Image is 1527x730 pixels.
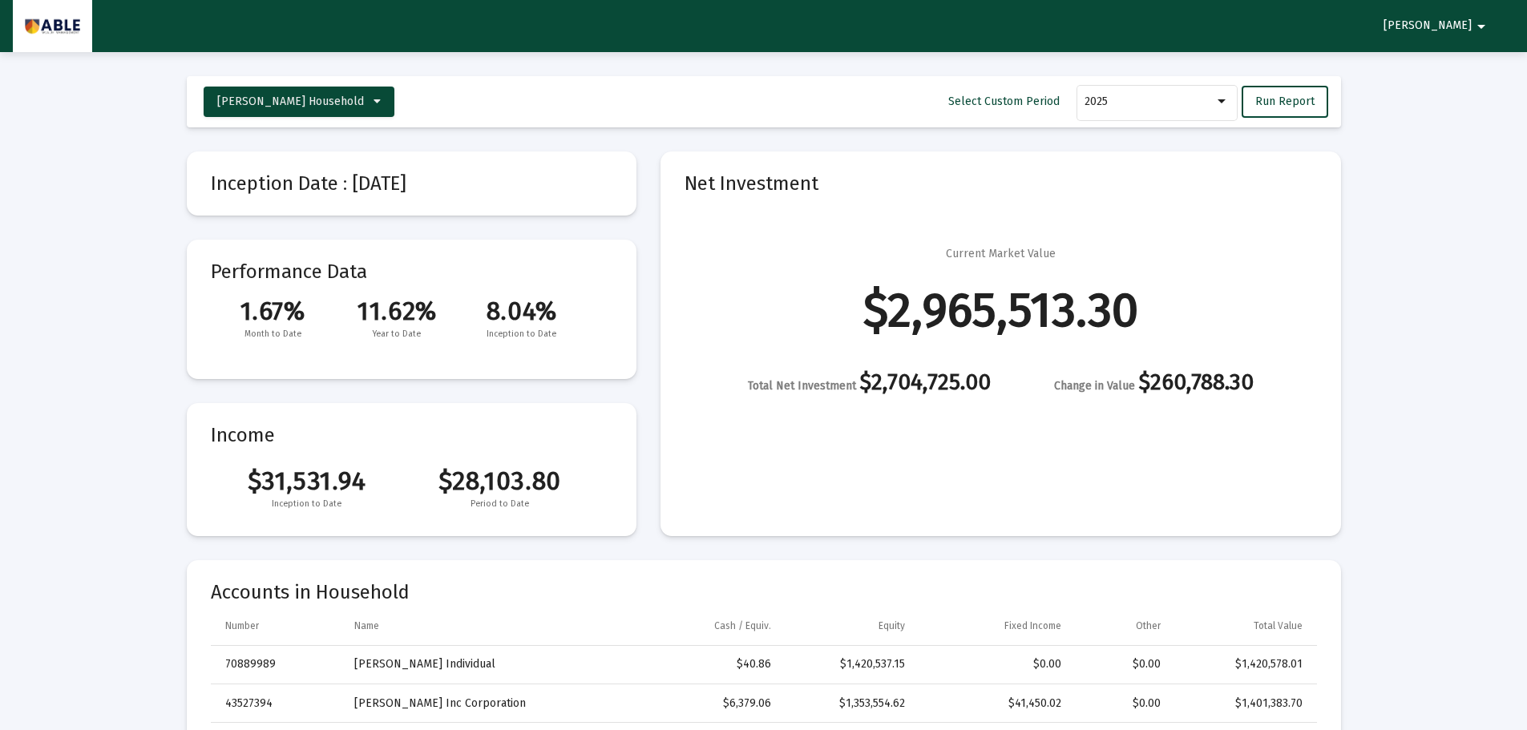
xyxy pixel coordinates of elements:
[204,87,394,117] button: [PERSON_NAME] Household
[685,175,1317,192] mat-card-title: Net Investment
[794,696,905,712] div: $1,353,554.62
[211,646,343,684] td: 70889989
[211,427,612,443] mat-card-title: Income
[627,607,782,645] td: Column Cash / Equiv.
[211,296,335,326] span: 1.67%
[863,302,1138,318] div: $2,965,513.30
[335,296,459,326] span: 11.62%
[1364,10,1510,42] button: [PERSON_NAME]
[1472,10,1491,42] mat-icon: arrow_drop_down
[879,619,905,632] div: Equity
[343,607,628,645] td: Column Name
[459,296,584,326] span: 8.04%
[25,10,80,42] img: Dashboard
[211,264,612,342] mat-card-title: Performance Data
[927,656,1062,672] div: $0.00
[211,326,335,342] span: Month to Date
[916,607,1073,645] td: Column Fixed Income
[794,656,905,672] div: $1,420,537.15
[638,656,771,672] div: $40.86
[403,496,596,512] span: Period to Date
[211,584,1317,600] mat-card-title: Accounts in Household
[1255,95,1315,108] span: Run Report
[211,175,612,192] mat-card-title: Inception Date : [DATE]
[638,696,771,712] div: $6,379.06
[211,496,404,512] span: Inception to Date
[211,607,343,645] td: Column Number
[1254,619,1303,632] div: Total Value
[1054,374,1254,394] div: $260,788.30
[343,684,628,723] td: [PERSON_NAME] Inc Corporation
[1084,656,1160,672] div: $0.00
[1136,619,1161,632] div: Other
[1242,86,1328,118] button: Run Report
[714,619,771,632] div: Cash / Equiv.
[948,95,1060,108] span: Select Custom Period
[1172,607,1317,645] td: Column Total Value
[1084,696,1160,712] div: $0.00
[403,466,596,496] span: $28,103.80
[1183,656,1303,672] div: $1,420,578.01
[335,326,459,342] span: Year to Date
[927,696,1062,712] div: $41,450.02
[1085,95,1108,108] span: 2025
[1183,696,1303,712] div: $1,401,383.70
[211,466,404,496] span: $31,531.94
[748,379,856,393] span: Total Net Investment
[748,374,991,394] div: $2,704,725.00
[343,646,628,684] td: [PERSON_NAME] Individual
[1384,19,1472,33] span: [PERSON_NAME]
[211,684,343,723] td: 43527394
[1073,607,1171,645] td: Column Other
[217,95,364,108] span: [PERSON_NAME] Household
[946,246,1056,262] div: Current Market Value
[459,326,584,342] span: Inception to Date
[1004,619,1061,632] div: Fixed Income
[1054,379,1135,393] span: Change in Value
[225,619,259,632] div: Number
[782,607,916,645] td: Column Equity
[354,619,379,632] div: Name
